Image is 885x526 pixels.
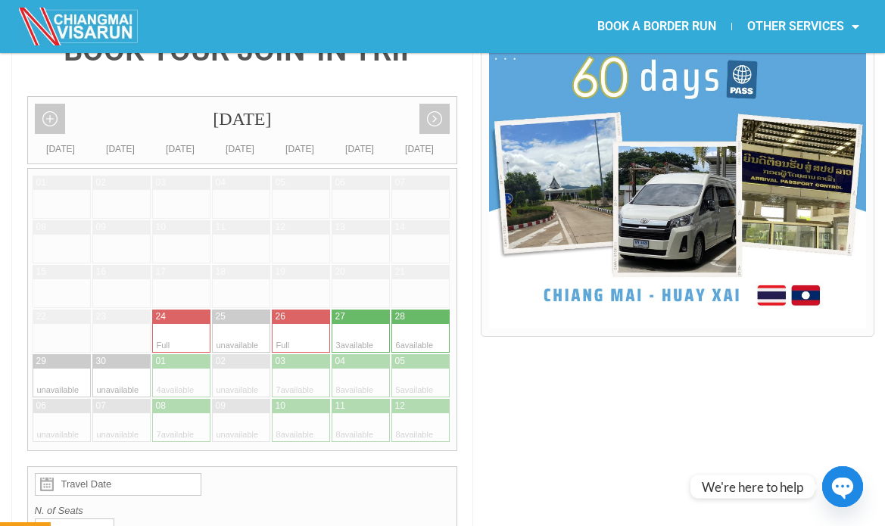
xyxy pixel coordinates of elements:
div: 08 [36,221,46,234]
div: 02 [216,355,226,368]
div: 10 [156,221,166,234]
div: 15 [36,266,46,279]
div: 24 [156,310,166,323]
div: 18 [216,266,226,279]
div: 05 [276,176,285,189]
div: 01 [36,176,46,189]
div: [DATE] [151,142,210,157]
div: 30 [96,355,106,368]
div: 12 [276,221,285,234]
div: [DATE] [390,142,450,157]
div: 19 [276,266,285,279]
div: [DATE] [210,142,270,157]
div: 09 [216,400,226,412]
div: 17 [156,266,166,279]
div: 27 [335,310,345,323]
div: 11 [216,221,226,234]
div: [DATE] [28,97,457,142]
div: 06 [335,176,345,189]
div: 14 [395,221,405,234]
div: 20 [335,266,345,279]
div: 01 [156,355,166,368]
div: 11 [335,400,345,412]
div: [DATE] [330,142,390,157]
nav: Menu [443,9,874,44]
div: [DATE] [91,142,151,157]
div: 03 [156,176,166,189]
div: 08 [156,400,166,412]
div: 13 [335,221,345,234]
label: N. of Seats [35,503,450,518]
div: 04 [335,355,345,368]
div: 07 [395,176,405,189]
div: [DATE] [270,142,330,157]
h4: BOOK YOUR JOIN-IN TRIP [27,36,458,66]
a: BOOK A BORDER RUN [582,9,731,44]
a: OTHER SERVICES [732,9,874,44]
div: 09 [96,221,106,234]
div: [DATE] [31,142,91,157]
div: 28 [395,310,405,323]
div: 25 [216,310,226,323]
div: 07 [96,400,106,412]
div: 12 [395,400,405,412]
div: 16 [96,266,106,279]
div: 29 [36,355,46,368]
div: 21 [395,266,405,279]
div: 22 [36,310,46,323]
div: 04 [216,176,226,189]
div: 26 [276,310,285,323]
div: 23 [96,310,106,323]
div: 06 [36,400,46,412]
div: 02 [96,176,106,189]
div: 05 [395,355,405,368]
div: 10 [276,400,285,412]
div: 03 [276,355,285,368]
